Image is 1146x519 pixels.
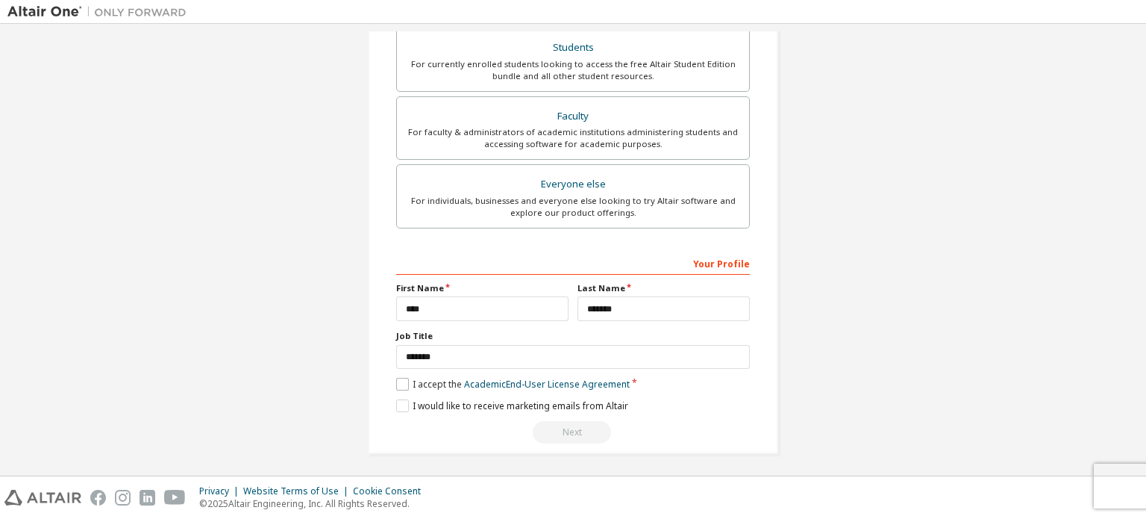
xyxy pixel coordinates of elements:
[396,421,750,444] div: Read and acccept EULA to continue
[396,251,750,275] div: Your Profile
[396,400,628,412] label: I would like to receive marketing emails from Altair
[406,174,740,195] div: Everyone else
[115,490,131,506] img: instagram.svg
[199,485,243,497] div: Privacy
[396,378,630,391] label: I accept the
[90,490,106,506] img: facebook.svg
[353,485,430,497] div: Cookie Consent
[396,282,569,294] label: First Name
[406,58,740,82] div: For currently enrolled students looking to access the free Altair Student Edition bundle and all ...
[4,490,81,506] img: altair_logo.svg
[199,497,430,510] p: © 2025 Altair Engineering, Inc. All Rights Reserved.
[396,330,750,342] label: Job Title
[577,282,750,294] label: Last Name
[464,378,630,391] a: Academic End-User License Agreement
[243,485,353,497] div: Website Terms of Use
[406,126,740,150] div: For faculty & administrators of academic institutions administering students and accessing softwa...
[406,195,740,219] div: For individuals, businesses and everyone else looking to try Altair software and explore our prod...
[7,4,194,19] img: Altair One
[164,490,186,506] img: youtube.svg
[406,106,740,127] div: Faculty
[406,37,740,58] div: Students
[140,490,155,506] img: linkedin.svg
